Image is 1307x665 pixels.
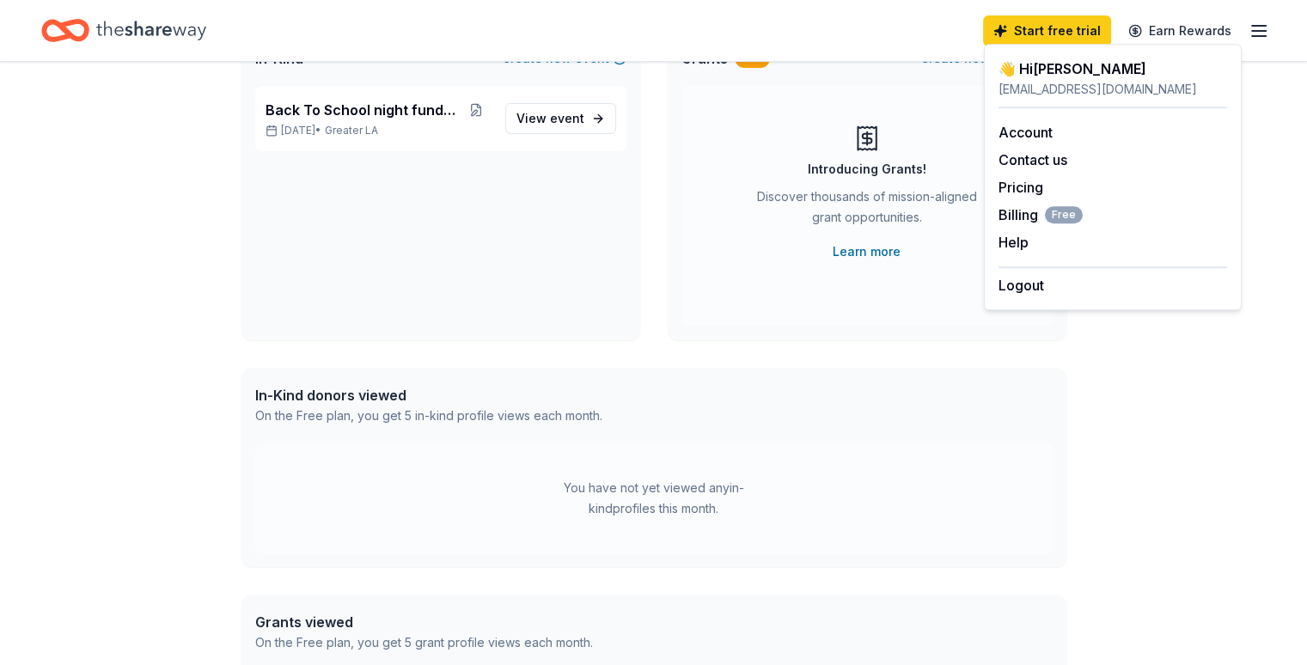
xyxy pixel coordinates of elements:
button: BillingFree [999,204,1083,225]
div: [EMAIL_ADDRESS][DOMAIN_NAME] [999,79,1227,100]
div: On the Free plan, you get 5 grant profile views each month. [255,632,593,653]
div: 👋 Hi [PERSON_NAME] [999,58,1227,79]
p: [DATE] • [266,124,492,137]
div: Introducing Grants! [808,159,926,180]
span: event [550,111,584,125]
a: Learn more [833,241,901,262]
div: In-Kind donors viewed [255,385,602,406]
a: Pricing [999,179,1043,196]
a: Earn Rewards [1118,15,1242,46]
a: Start free trial [983,15,1111,46]
div: On the Free plan, you get 5 in-kind profile views each month. [255,406,602,426]
div: Grants viewed [255,612,593,632]
span: View [516,108,584,129]
span: Billing [999,204,1083,225]
div: Discover thousands of mission-aligned grant opportunities. [750,186,984,235]
span: Greater LA [325,124,378,137]
span: Back To School night fundraiser [266,100,461,120]
span: Free [1045,206,1083,223]
a: View event [505,103,616,134]
a: Account [999,124,1053,141]
button: Help [999,232,1029,253]
div: You have not yet viewed any in-kind profiles this month. [547,478,761,519]
a: Home [41,10,206,51]
button: Logout [999,275,1044,296]
button: Contact us [999,149,1067,170]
